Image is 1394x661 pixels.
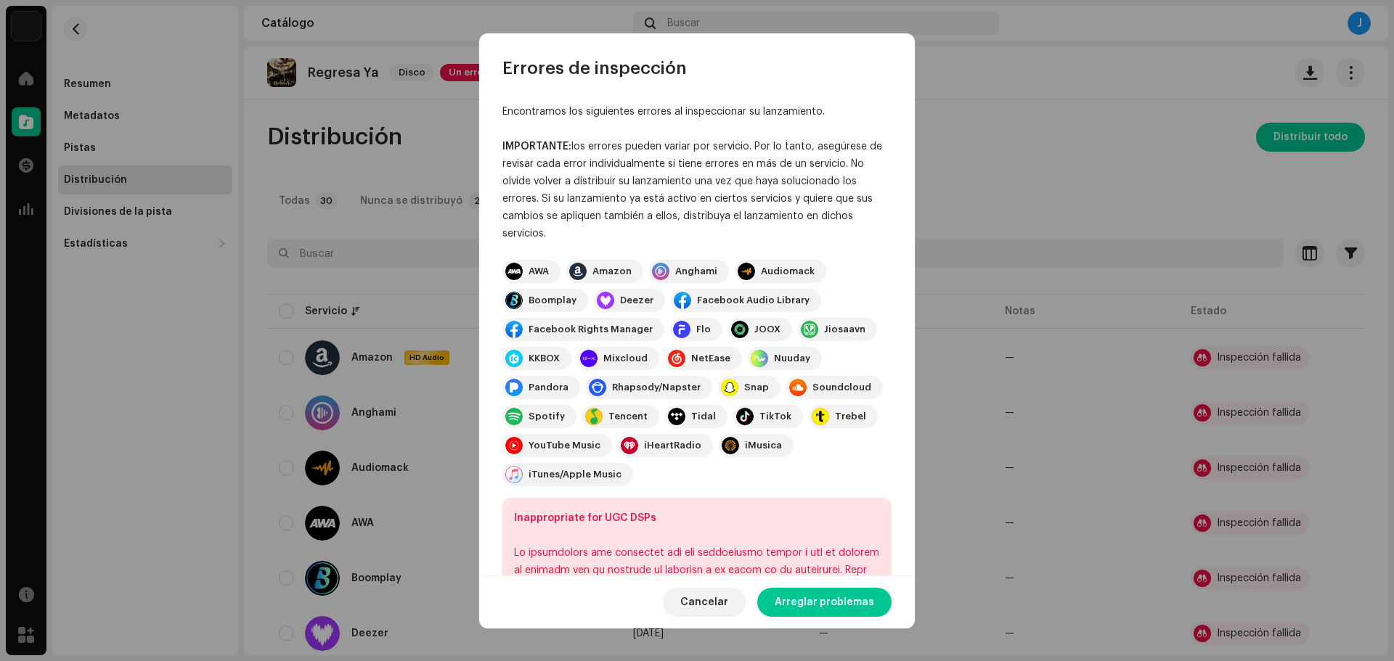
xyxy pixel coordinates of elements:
div: Snap [744,382,769,393]
div: Soundcloud [812,382,871,393]
div: YouTube Music [529,440,600,451]
span: Errores de inspección [502,57,687,80]
button: Cancelar [663,587,746,616]
strong: IMPORTANTE: [502,141,571,152]
div: TikTok [759,411,791,422]
div: Jiosaavn [824,324,865,335]
div: Flo [696,324,711,335]
div: Encontramos los siguientes errores al inspeccionar su lanzamiento. [502,103,892,120]
div: Anghami [675,266,717,277]
div: AWA [529,266,549,277]
div: KKBOX [529,353,560,364]
button: Arreglar problemas [757,587,892,616]
div: Trebel [835,411,866,422]
div: Tencent [608,411,648,422]
b: Inappropriate for UGC DSPs [514,513,656,523]
div: Facebook Audio Library [697,295,810,306]
div: iMusica [745,440,782,451]
div: NetEase [691,353,730,364]
div: Mixcloud [603,353,648,364]
div: iHeartRadio [644,440,701,451]
div: Pandora [529,382,568,393]
div: Deezer [620,295,653,306]
div: Audiomack [761,266,815,277]
span: Arreglar problemas [775,587,874,616]
div: Rhapsody/Napster [612,382,701,393]
div: iTunes/Apple Music [529,469,621,480]
div: los errores pueden variar por servicio. Por lo tanto, asegúrese de revisar cada error individualm... [502,138,892,242]
span: Cancelar [680,587,728,616]
div: Nuuday [774,353,810,364]
div: Spotify [529,411,565,422]
div: Boomplay [529,295,576,306]
div: JOOX [754,324,780,335]
div: Amazon [592,266,632,277]
div: Tidal [691,411,716,422]
div: Facebook Rights Manager [529,324,653,335]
